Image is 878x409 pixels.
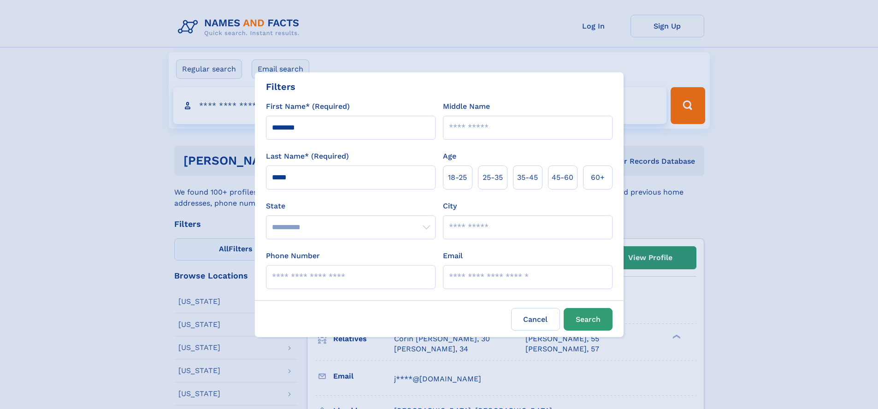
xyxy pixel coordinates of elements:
[448,172,467,183] span: 18‑25
[443,201,457,212] label: City
[511,308,560,331] label: Cancel
[266,80,295,94] div: Filters
[552,172,573,183] span: 45‑60
[591,172,605,183] span: 60+
[443,151,456,162] label: Age
[266,250,320,261] label: Phone Number
[266,201,436,212] label: State
[564,308,613,331] button: Search
[517,172,538,183] span: 35‑45
[443,250,463,261] label: Email
[483,172,503,183] span: 25‑35
[443,101,490,112] label: Middle Name
[266,101,350,112] label: First Name* (Required)
[266,151,349,162] label: Last Name* (Required)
